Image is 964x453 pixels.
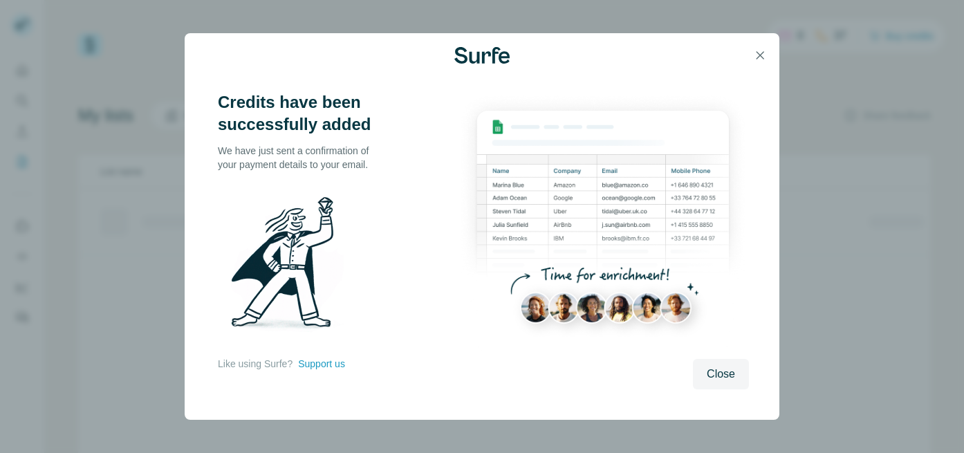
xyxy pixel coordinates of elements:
[218,357,293,371] p: Like using Surfe?
[707,366,735,382] span: Close
[298,357,345,371] button: Support us
[218,91,384,136] h3: Credits have been successfully added
[693,359,749,389] button: Close
[218,144,384,172] p: We have just sent a confirmation of your payment details to your email.
[218,188,362,343] img: Surfe Illustration - Man holding diamond
[457,91,749,351] img: Enrichment Hub - Sheet Preview
[454,47,510,64] img: Surfe Logo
